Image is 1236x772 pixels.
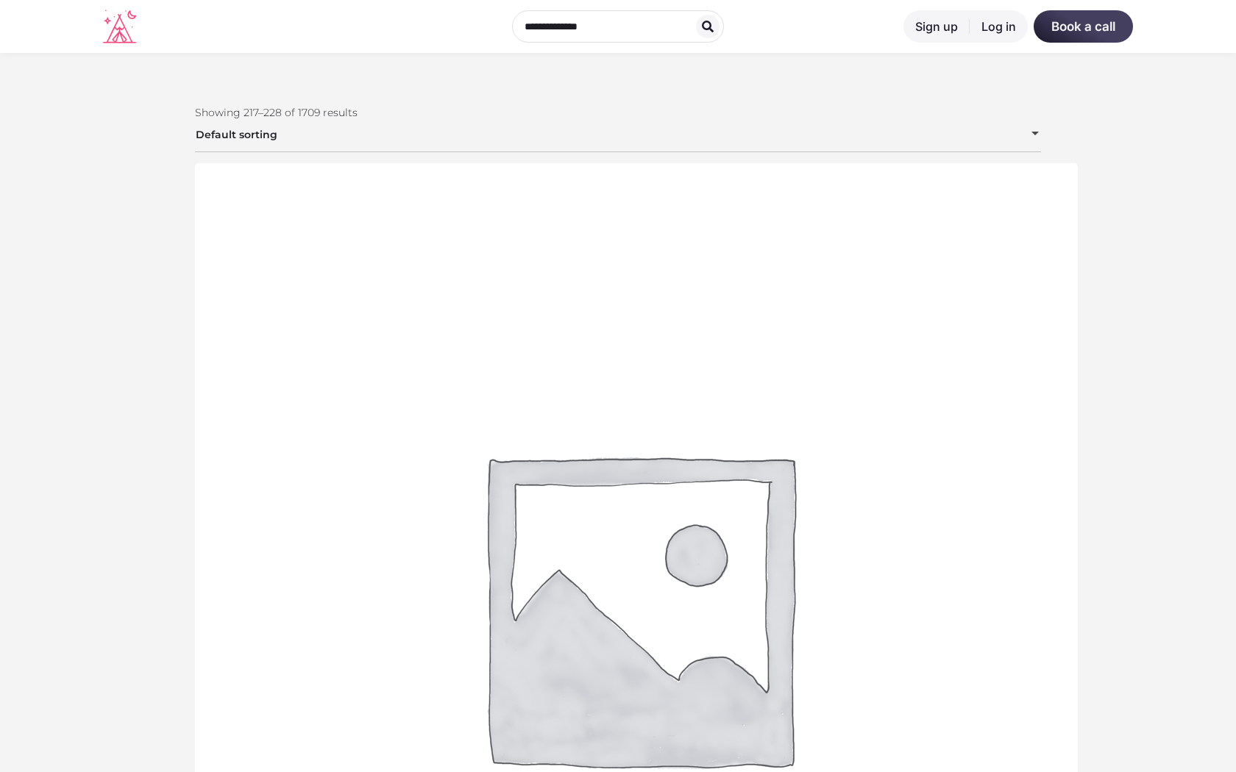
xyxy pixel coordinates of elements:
a: Book a call [1034,10,1133,43]
a: Log in [970,10,1028,43]
span: Default sorting [195,117,1041,152]
p: Showing 217–228 of 1709 results [195,104,1041,121]
a: Sign up [903,10,970,43]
